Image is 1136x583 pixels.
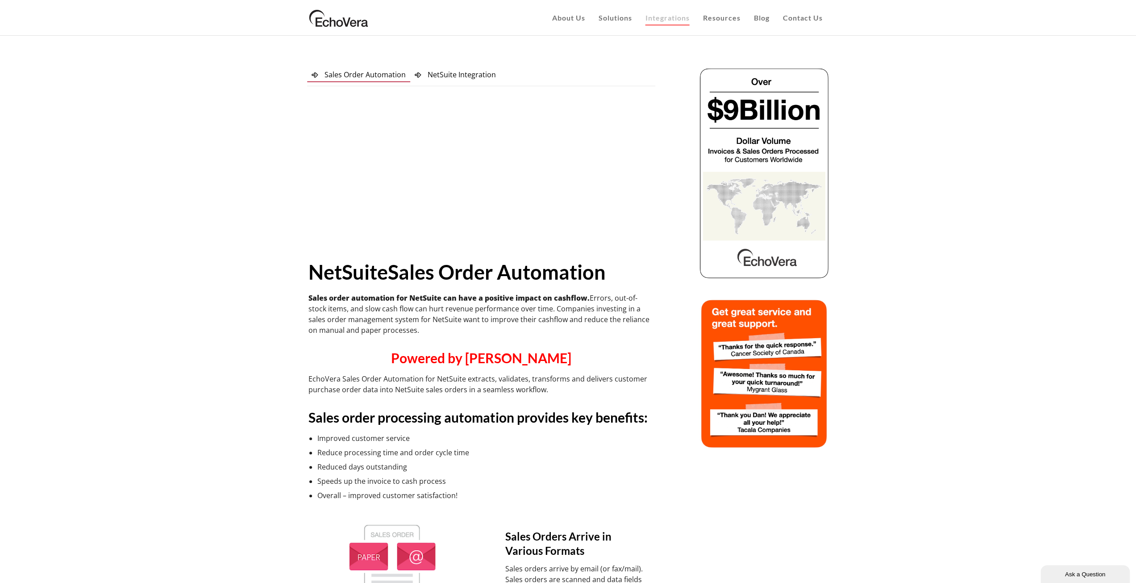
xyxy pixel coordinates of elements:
[308,409,648,425] strong: Sales order processing automation provides key benefits:
[754,13,770,22] span: Blog
[317,447,654,458] li: Reduce processing time and order cycle time
[552,13,585,22] span: About Us
[699,67,829,279] img: echovera dollar volume
[308,293,590,303] strong: Sales order automation for NetSuite can have a positive impact on cashflow.
[703,13,741,22] span: Resources
[699,297,829,450] img: echovera intelligent ocr sales order automation
[388,260,606,284] strong: Sales Order Automation
[356,101,606,242] iframe: YouTube video player
[783,13,823,22] span: Contact Us
[317,490,654,501] li: Overall – improved customer satisfaction!
[325,70,406,80] span: Sales Order Automation
[307,67,410,82] a: Sales Order Automation
[1040,563,1132,583] iframe: chat widget
[645,13,690,22] span: Integrations
[308,260,388,284] strong: NetSuite
[308,293,654,336] p: Errors, out-of-stock items, and slow cash flow can hurt revenue performance over time. Companies ...
[308,373,654,395] p: EchoVera Sales Order Automation for NetSuite extracts, validates, transforms and delivers custome...
[428,70,496,80] span: NetSuite Integration
[307,7,370,29] img: EchoVera
[505,529,648,558] h4: Sales Orders Arrive in Various Formats
[410,67,500,82] a: NetSuite Integration
[317,433,654,444] li: Improved customer service
[391,350,571,366] span: Powered by [PERSON_NAME]
[317,476,654,487] li: Speeds up the invoice to cash process
[599,13,632,22] span: Solutions
[317,461,654,472] li: Reduced days outstanding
